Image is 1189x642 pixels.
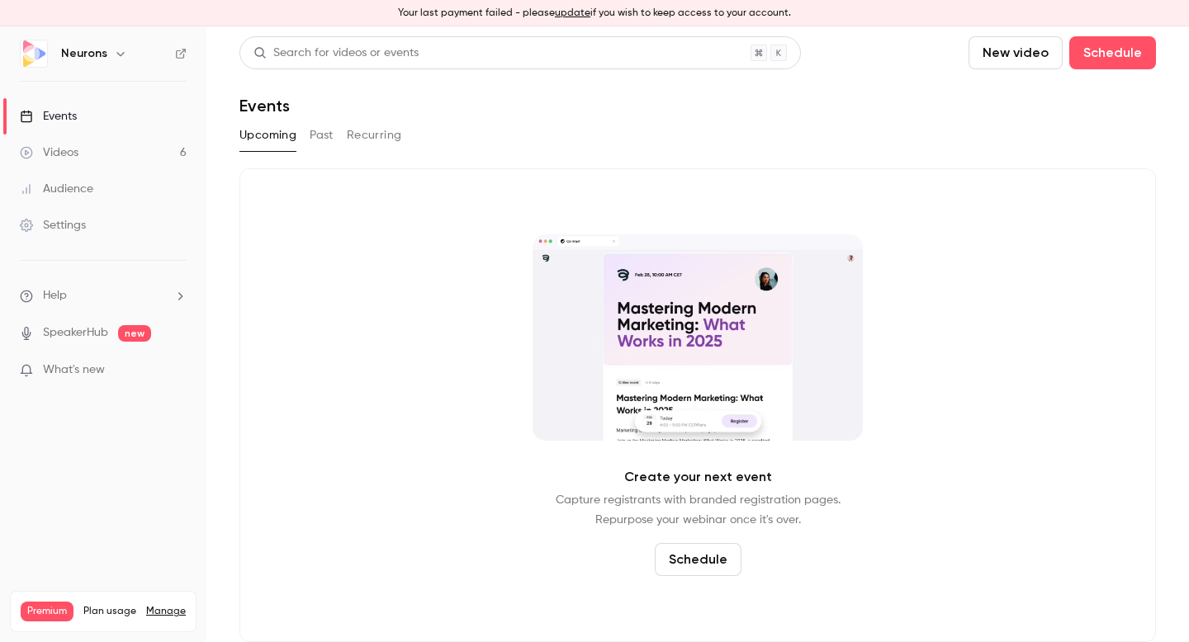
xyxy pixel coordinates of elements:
[167,363,187,378] iframe: Noticeable Trigger
[146,605,186,618] a: Manage
[239,96,290,116] h1: Events
[61,45,107,62] h6: Neurons
[43,287,67,304] span: Help
[655,543,741,576] button: Schedule
[347,122,402,149] button: Recurring
[43,324,108,342] a: SpeakerHub
[398,6,791,21] p: Your last payment failed - please if you wish to keep access to your account.
[118,325,151,342] span: new
[21,40,47,67] img: Neurons
[20,181,93,197] div: Audience
[20,217,86,234] div: Settings
[310,122,334,149] button: Past
[21,602,73,621] span: Premium
[43,361,105,379] span: What's new
[624,467,772,487] p: Create your next event
[20,144,78,161] div: Videos
[1069,36,1156,69] button: Schedule
[555,6,590,21] button: update
[969,36,1063,69] button: New video
[253,45,419,62] div: Search for videos or events
[20,108,77,125] div: Events
[20,287,187,304] li: help-dropdown-opener
[239,122,296,149] button: Upcoming
[83,605,136,618] span: Plan usage
[556,490,841,530] p: Capture registrants with branded registration pages. Repurpose your webinar once it's over.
